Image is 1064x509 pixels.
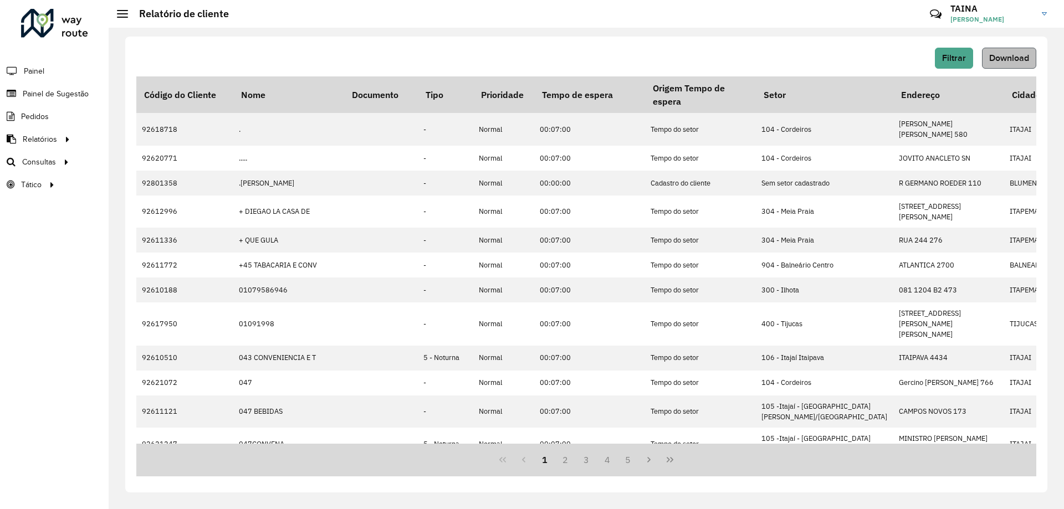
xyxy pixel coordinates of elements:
[534,449,555,470] button: 1
[344,76,418,113] th: Documento
[645,346,756,371] td: Tempo do setor
[233,346,344,371] td: 043 CONVENIENCIA E T
[645,228,756,253] td: Tempo do setor
[136,253,233,277] td: 92611772
[473,346,534,371] td: Normal
[756,371,893,395] td: 104 - Cordeiros
[942,53,966,63] span: Filtrar
[924,2,948,26] a: Contato Rápido
[645,253,756,277] td: Tempo do setor
[893,302,1004,346] td: [STREET_ADDRESS][PERSON_NAME][PERSON_NAME]
[989,53,1029,63] span: Download
[893,277,1004,302] td: 081 1204 B2 473
[473,171,534,196] td: Normal
[233,253,344,277] td: +45 TABACARIA E CONV
[21,111,49,122] span: Pedidos
[418,253,473,277] td: -
[233,146,344,171] td: .....
[645,302,756,346] td: Tempo do setor
[418,302,473,346] td: -
[645,113,756,145] td: Tempo do setor
[136,171,233,196] td: 92801358
[233,428,344,460] td: 047CONVENA
[534,371,645,395] td: 00:07:00
[756,146,893,171] td: 104 - Cordeiros
[418,371,473,395] td: -
[756,277,893,302] td: 300 - Ilhota
[645,171,756,196] td: Cadastro do cliente
[22,156,56,168] span: Consultas
[893,395,1004,428] td: CAMPOS NOVOS 173
[534,113,645,145] td: 00:07:00
[136,302,233,346] td: 92617950
[756,395,893,428] td: 105 -Itajaí - [GEOGRAPHIC_DATA][PERSON_NAME]/[GEOGRAPHIC_DATA]
[24,65,44,77] span: Painel
[756,346,893,371] td: 106 - Itajaí Itaipava
[893,428,1004,460] td: MINISTRO [PERSON_NAME] 637
[136,196,233,228] td: 92612996
[136,428,233,460] td: 92621247
[645,146,756,171] td: Tempo do setor
[534,196,645,228] td: 00:07:00
[534,76,645,113] th: Tempo de espera
[473,395,534,428] td: Normal
[473,113,534,145] td: Normal
[21,179,42,191] span: Tático
[534,302,645,346] td: 00:07:00
[756,171,893,196] td: Sem setor cadastrado
[136,277,233,302] td: 92610188
[893,228,1004,253] td: RUA 244 276
[233,76,344,113] th: Nome
[418,428,473,460] td: 5 - Noturna
[418,346,473,371] td: 5 - Noturna
[136,346,233,371] td: 92610510
[136,371,233,395] td: 92621072
[418,76,473,113] th: Tipo
[756,76,893,113] th: Setor
[534,253,645,277] td: 00:07:00
[756,428,893,460] td: 105 -Itajaí - [GEOGRAPHIC_DATA][PERSON_NAME]/[GEOGRAPHIC_DATA]
[576,449,597,470] button: 3
[233,196,344,228] td: + DIEGAO LA CASA DE
[659,449,681,470] button: Last Page
[893,371,1004,395] td: Gercino [PERSON_NAME] 766
[756,253,893,277] td: 904 - Balneário Centro
[233,371,344,395] td: 047
[128,8,229,20] h2: Relatório de cliente
[534,146,645,171] td: 00:07:00
[645,395,756,428] td: Tempo do setor
[618,449,639,470] button: 5
[418,395,473,428] td: -
[645,76,756,113] th: Origem Tempo de espera
[534,395,645,428] td: 00:07:00
[645,428,756,460] td: Tempo do setor
[534,171,645,196] td: 00:00:00
[136,146,233,171] td: 92620771
[645,277,756,302] td: Tempo do setor
[893,253,1004,277] td: ATLANTICA 2700
[982,48,1036,69] button: Download
[893,76,1004,113] th: Endereço
[418,146,473,171] td: -
[534,277,645,302] td: 00:07:00
[233,302,344,346] td: 01091998
[555,449,576,470] button: 2
[534,346,645,371] td: 00:07:00
[136,395,233,428] td: 92611121
[136,76,233,113] th: Código do Cliente
[893,146,1004,171] td: JOVITO ANACLETO SN
[893,171,1004,196] td: R GERMANO ROEDER 110
[534,228,645,253] td: 00:07:00
[233,171,344,196] td: .[PERSON_NAME]
[233,277,344,302] td: 01079586946
[136,113,233,145] td: 92618718
[233,395,344,428] td: 047 BEBIDAS
[473,196,534,228] td: Normal
[473,146,534,171] td: Normal
[638,449,659,470] button: Next Page
[473,228,534,253] td: Normal
[473,302,534,346] td: Normal
[756,196,893,228] td: 304 - Meia Praia
[935,48,973,69] button: Filtrar
[418,196,473,228] td: -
